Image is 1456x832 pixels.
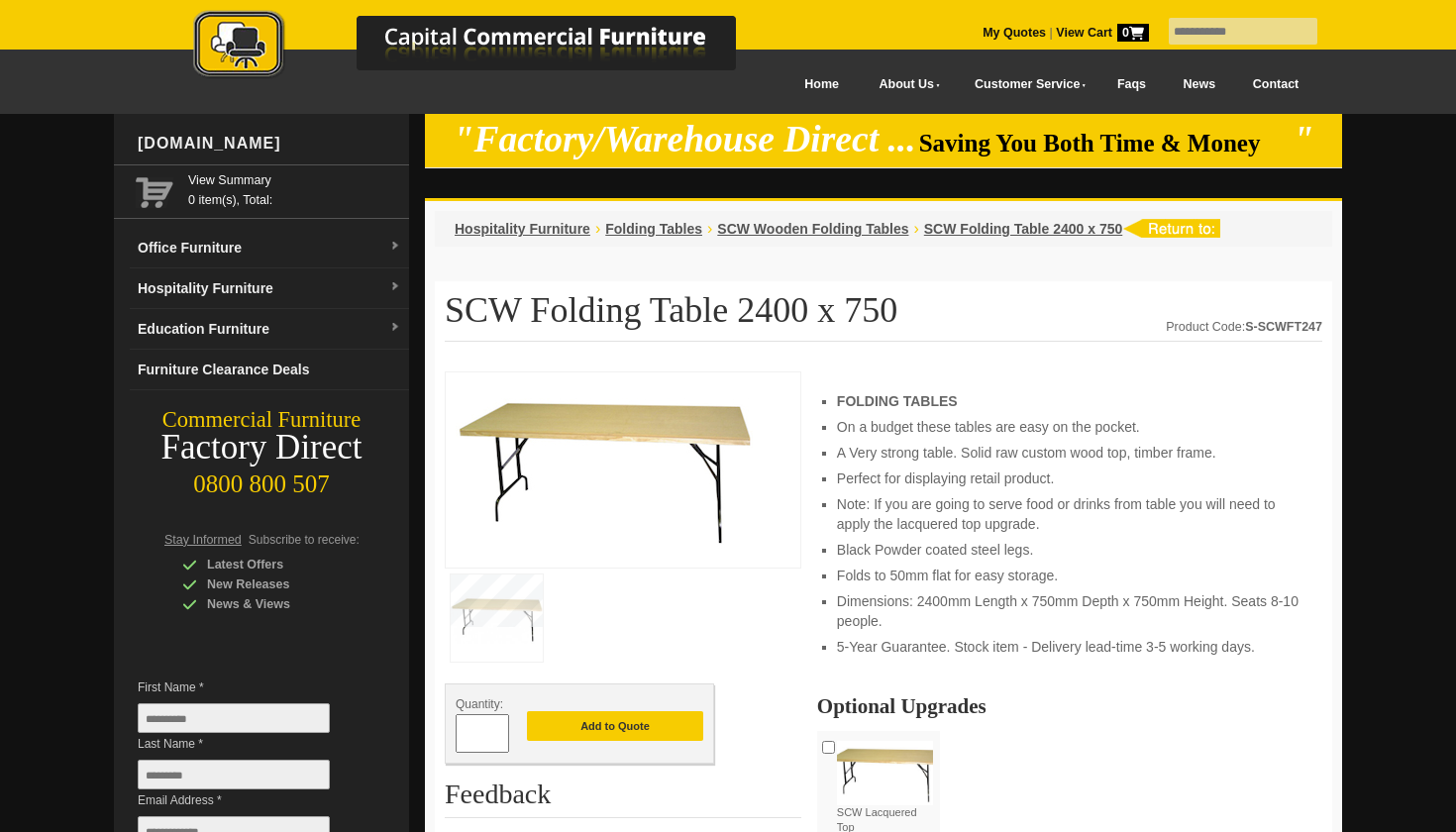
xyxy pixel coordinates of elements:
[130,309,409,350] a: Education Furnituredropdown
[605,221,702,237] a: Folding Tables
[138,790,360,810] span: Email Address *
[138,734,360,754] span: Last Name *
[455,221,590,237] a: Hospitality Furniture
[1166,317,1322,337] div: Product Code:
[182,555,370,574] div: Latest Offers
[913,219,918,239] li: ›
[182,594,370,614] div: News & Views
[837,566,1302,585] li: Folds to 50mm flat for easy storage.
[445,780,801,818] h2: Feedback
[837,591,1302,631] li: Dimensions: 2400mm Length x 750mm Depth x 750mm Height. Seats 8-10 people.
[837,494,1302,534] li: Note: If you are going to serve food or drinks from table you will need to apply the lacquered to...
[164,533,242,547] span: Stay Informed
[188,170,401,207] span: 0 item(s), Total:
[389,241,401,253] img: dropdown
[1053,26,1149,40] a: View Cart0
[707,219,712,239] li: ›
[138,677,360,697] span: First Name *
[837,741,933,805] img: SCW Lacquered Top
[837,540,1302,560] li: Black Powder coated steel legs.
[837,393,958,409] strong: FOLDING TABLES
[139,10,832,82] img: Capital Commercial Furniture Logo
[595,219,600,239] li: ›
[1056,26,1149,40] strong: View Cart
[837,417,1302,437] li: On a budget these tables are easy on the pocket.
[188,170,401,190] a: View Summary
[454,119,916,159] em: "Factory/Warehouse Direct ...
[139,10,832,88] a: Capital Commercial Furniture Logo
[138,703,330,733] input: First Name *
[919,130,1291,156] span: Saving You Both Time & Money
[858,62,953,107] a: About Us
[114,434,409,462] div: Factory Direct
[182,574,370,594] div: New Releases
[1165,62,1234,107] a: News
[389,322,401,334] img: dropdown
[249,533,360,547] span: Subscribe to receive:
[130,350,409,390] a: Furniture Clearance Deals
[389,281,401,293] img: dropdown
[130,268,409,309] a: Hospitality Furnituredropdown
[953,62,1098,107] a: Customer Service
[817,696,1322,716] h2: Optional Upgrades
[130,228,409,268] a: Office Furnituredropdown
[456,697,503,711] span: Quantity:
[1234,62,1317,107] a: Contact
[445,291,1322,342] h1: SCW Folding Table 2400 x 750
[1245,320,1322,334] strong: S-SCWFT247
[1122,219,1220,238] img: return to
[1117,24,1149,42] span: 0
[114,461,409,498] div: 0800 800 507
[837,443,1302,463] li: A Very strong table. Solid raw custom wood top, timber frame.
[837,637,1302,657] li: 5-Year Guarantee. Stock item - Delivery lead-time 3-5 working days.
[837,468,1302,488] li: Perfect for displaying retail product.
[130,114,409,173] div: [DOMAIN_NAME]
[527,711,703,741] button: Add to Quote
[114,406,409,434] div: Commercial Furniture
[1294,119,1314,159] em: "
[456,382,753,552] img: SCW Folding Table 2400 x 750
[1098,62,1165,107] a: Faqs
[924,221,1122,237] a: SCW Folding Table 2400 x 750
[717,221,908,237] a: SCW Wooden Folding Tables
[983,26,1046,40] a: My Quotes
[138,760,330,789] input: Last Name *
